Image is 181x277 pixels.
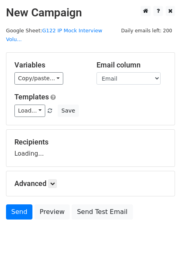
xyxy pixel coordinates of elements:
[14,179,167,188] h5: Advanced
[6,204,32,220] a: Send
[72,204,133,220] a: Send Test Email
[14,93,49,101] a: Templates
[14,72,63,85] a: Copy/paste...
[118,26,175,35] span: Daily emails left: 200
[6,6,175,20] h2: New Campaign
[118,28,175,34] a: Daily emails left: 200
[6,28,102,43] small: Google Sheet:
[6,28,102,43] a: G122 IP Mock Interview Volu...
[34,204,70,220] a: Preview
[97,61,167,69] h5: Email column
[14,138,167,146] h5: Recipients
[14,61,84,69] h5: Variables
[14,138,167,158] div: Loading...
[58,105,78,117] button: Save
[14,105,45,117] a: Load...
